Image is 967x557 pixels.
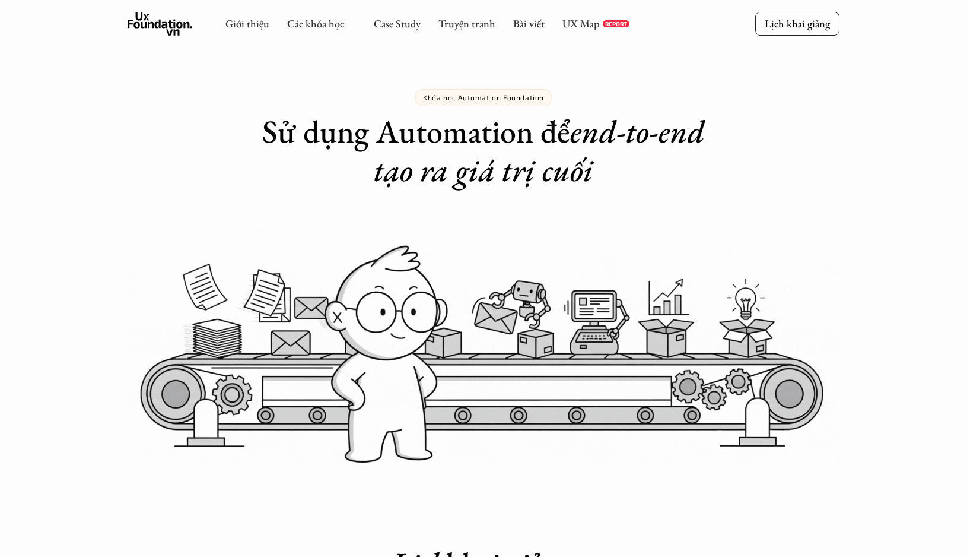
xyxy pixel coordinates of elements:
[755,12,839,35] a: Lịch khai giảng
[374,110,712,191] em: end-to-end tạo ra giá trị cuối
[225,17,269,30] a: Giới thiệu
[603,20,629,27] a: REPORT
[246,112,721,189] h1: Sử dụng Automation để
[423,93,544,102] p: Khóa học Automation Foundation
[513,17,545,30] a: Bài viết
[438,17,495,30] a: Truyện tranh
[562,17,600,30] a: UX Map
[765,17,830,30] p: Lịch khai giảng
[287,17,344,30] a: Các khóa học
[374,17,421,30] a: Case Study
[605,20,627,27] p: REPORT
